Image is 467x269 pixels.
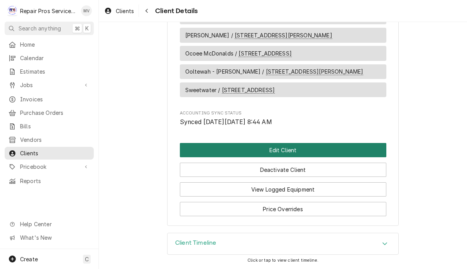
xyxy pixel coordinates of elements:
[247,258,318,263] span: Click or tap to view client timeline.
[85,24,89,32] span: K
[20,234,89,242] span: What's New
[20,81,78,89] span: Jobs
[5,106,94,119] a: Purchase Orders
[20,122,90,130] span: Bills
[74,24,80,32] span: ⌘
[5,147,94,160] a: Clients
[180,28,386,43] div: Service Location
[180,143,386,157] button: Edit Client
[19,24,61,32] span: Search anything
[167,233,399,255] div: Client Timeline
[180,46,386,61] div: Service Location
[180,157,386,177] div: Button Group Row
[180,143,386,157] div: Button Group Row
[20,67,90,76] span: Estimates
[185,31,332,39] span: [PERSON_NAME] /
[175,239,216,247] h3: Client Timeline
[81,5,92,16] div: MV
[180,143,386,216] div: Button Group
[116,7,134,15] span: Clients
[20,149,90,157] span: Clients
[180,110,386,116] span: Accounting Sync Status
[101,5,137,17] a: Clients
[5,218,94,230] a: Go to Help Center
[7,5,18,16] div: R
[180,118,272,126] span: Synced [DATE][DATE] 8:44 AM
[20,54,90,62] span: Calendar
[20,95,90,103] span: Invoices
[180,118,386,127] span: Accounting Sync Status
[180,163,386,177] button: Deactivate Client
[7,5,18,16] div: Repair Pros Services Inc's Avatar
[5,93,94,106] a: Invoices
[180,82,386,98] div: Service Location
[81,5,92,16] div: Mindy Volker's Avatar
[20,40,90,49] span: Home
[5,120,94,133] a: Bills
[180,202,386,216] button: Price Overrides
[85,255,89,263] span: C
[185,67,364,76] span: Ooltewah - [PERSON_NAME] /
[180,197,386,216] div: Button Group Row
[168,233,398,255] div: Accordion Header
[20,136,90,144] span: Vendors
[20,163,78,171] span: Pricebook
[5,175,94,187] a: Reports
[20,109,90,117] span: Purchase Orders
[185,86,275,94] span: Sweetwater /
[180,110,386,127] div: Accounting Sync Status
[185,49,292,57] span: Ocoee McDonalds /
[5,52,94,64] a: Calendar
[180,177,386,197] div: Button Group Row
[20,7,77,15] div: Repair Pros Services Inc
[5,79,94,91] a: Go to Jobs
[180,182,386,197] button: View Logged Equipment
[20,220,89,228] span: Help Center
[5,38,94,51] a: Home
[180,64,386,79] div: Service Location
[5,160,94,173] a: Go to Pricebook
[5,65,94,78] a: Estimates
[5,133,94,146] a: Vendors
[20,177,90,185] span: Reports
[20,256,38,262] span: Create
[168,233,398,255] button: Accordion Details Expand Trigger
[5,231,94,244] a: Go to What's New
[153,6,198,16] span: Client Details
[140,5,153,17] button: Navigate back
[5,22,94,35] button: Search anything⌘K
